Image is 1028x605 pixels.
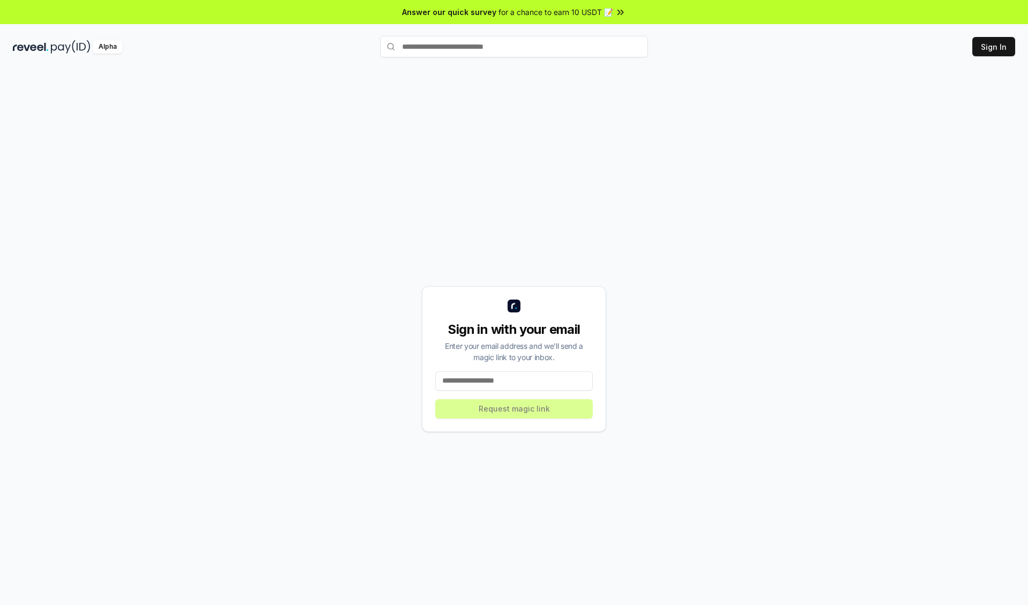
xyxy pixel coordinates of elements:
img: logo_small [508,300,520,312]
div: Alpha [93,40,123,54]
button: Sign In [972,37,1015,56]
img: reveel_dark [13,40,49,54]
span: Answer our quick survey [402,6,496,18]
div: Enter your email address and we’ll send a magic link to your inbox. [435,340,593,363]
div: Sign in with your email [435,321,593,338]
span: for a chance to earn 10 USDT 📝 [498,6,613,18]
img: pay_id [51,40,90,54]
